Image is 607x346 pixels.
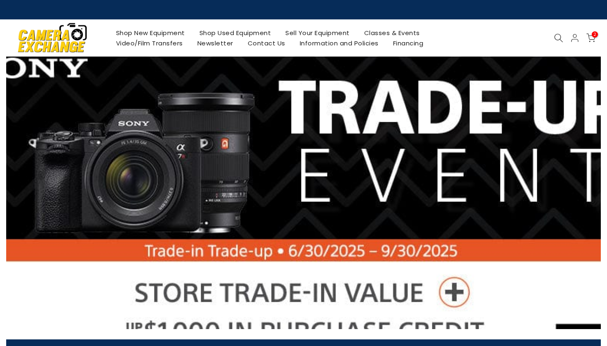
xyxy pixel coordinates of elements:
a: Classes & Events [357,28,427,38]
a: Shop New Equipment [109,28,192,38]
span: 2 [592,31,598,38]
a: Shop Used Equipment [192,28,278,38]
a: Information and Policies [292,38,386,48]
a: Financing [386,38,431,48]
a: Newsletter [190,38,240,48]
a: Video/Film Transfers [109,38,190,48]
a: 2 [586,33,595,43]
a: Sell Your Equipment [278,28,357,38]
a: Contact Us [240,38,292,48]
